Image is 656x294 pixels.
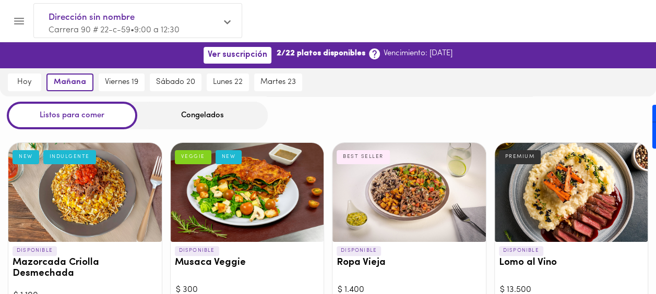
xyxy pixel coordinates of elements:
div: Listos para comer [7,102,137,129]
div: NEW [13,150,39,164]
button: mañana [46,73,93,91]
div: Congelados [137,102,268,129]
b: 2/22 platos disponibles [277,48,365,59]
div: Lomo al Vino [495,143,648,242]
p: DISPONIBLE [13,246,57,255]
span: Carrera 90 # 22-c-59 • 9:00 a 12:30 [49,26,180,34]
p: DISPONIBLE [175,246,219,255]
div: Mazorcada Criolla Desmechada [8,143,162,242]
div: BEST SELLER [337,150,390,164]
button: Ver suscripción [204,47,271,63]
span: martes 23 [260,78,296,87]
h3: Ropa Vieja [337,258,482,268]
button: hoy [8,73,41,91]
span: mañana [54,78,86,87]
div: Musaca Veggie [171,143,324,242]
span: hoy [14,78,35,87]
div: VEGGIE [175,150,211,164]
h3: Musaca Veggie [175,258,320,268]
span: sábado 20 [156,78,195,87]
h3: Mazorcada Criolla Desmechada [13,258,158,279]
span: Dirección sin nombre [49,11,217,24]
span: viernes 19 [105,78,138,87]
button: martes 23 [254,73,302,91]
iframe: Messagebird Livechat Widget [595,234,646,284]
p: Vencimiento: [DATE] [384,48,452,59]
span: Ver suscripción [208,50,267,60]
button: viernes 19 [99,73,145,91]
button: lunes 22 [207,73,249,91]
p: DISPONIBLE [499,246,543,255]
div: INDULGENTE [43,150,96,164]
div: PREMIUM [499,150,541,164]
div: Ropa Vieja [332,143,486,242]
p: DISPONIBLE [337,246,381,255]
button: Menu [6,8,32,34]
span: lunes 22 [213,78,243,87]
button: sábado 20 [150,73,201,91]
div: NEW [216,150,242,164]
h3: Lomo al Vino [499,258,644,268]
